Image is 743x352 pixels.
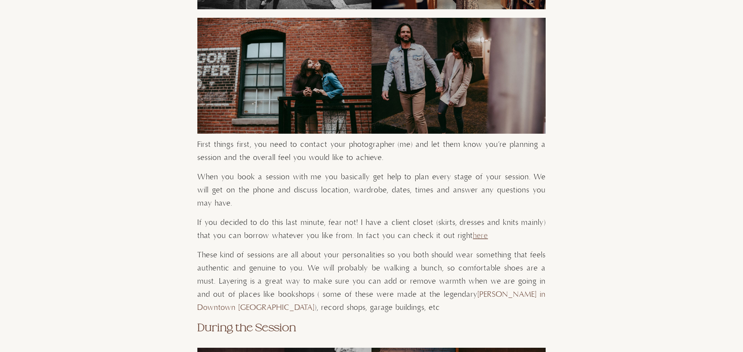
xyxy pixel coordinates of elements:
p: When you book a session with me you basically get help to plan every stage of your session. We wi... [197,171,546,210]
a: here [473,231,488,241]
p: First things first, you need to contact your photographer (me) and let them know you’re planning ... [197,138,546,165]
a: [PERSON_NAME] in Downtown [GEOGRAPHIC_DATA] [197,290,546,313]
p: If you decided to do this last minute, fear not! I have a client closet (skirts, dresses and knit... [197,216,546,243]
p: These kind of sessions are all about your personalities so you both should wear something that fe... [197,249,546,315]
strong: During the Session [197,322,296,333]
